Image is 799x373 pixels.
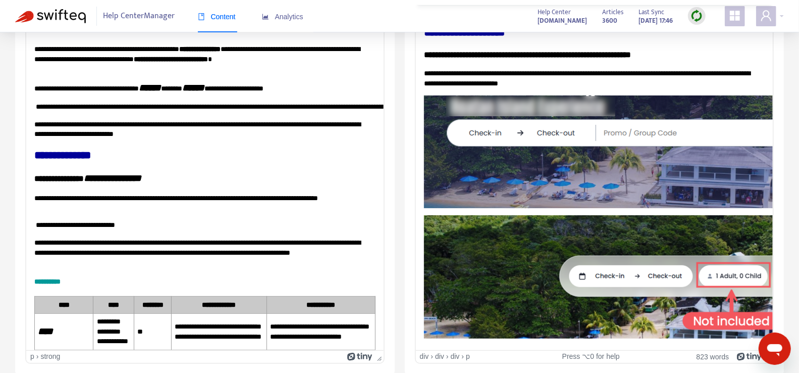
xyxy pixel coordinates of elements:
[638,15,673,26] strong: [DATE] 17:46
[760,10,772,22] span: user
[534,352,648,361] div: Press ⌥0 for help
[737,352,762,360] a: Powered by Tiny
[538,7,571,18] span: Help Center
[602,15,617,26] strong: 3600
[198,13,205,20] span: book
[420,352,429,361] div: div
[103,7,175,26] span: Help Center Manager
[451,352,460,361] div: div
[446,352,449,361] div: ›
[602,7,623,18] span: Articles
[697,352,729,361] button: 823 words
[638,7,664,18] span: Last Sync
[198,13,236,21] span: Content
[431,352,433,361] div: ›
[462,352,464,361] div: ›
[373,351,384,363] div: Press the Up and Down arrow keys to resize the editor.
[262,13,269,20] span: area-chart
[538,15,587,26] a: [DOMAIN_NAME]
[759,333,791,365] iframe: Button to launch messaging window
[347,352,372,360] a: Powered by Tiny
[8,90,625,334] img: 41739402011291
[729,10,741,22] span: appstore
[690,10,703,22] img: sync.dc5367851b00ba804db3.png
[435,352,444,361] div: div
[466,352,470,361] div: p
[15,9,86,23] img: Swifteq
[262,13,303,21] span: Analytics
[416,5,773,350] iframe: Rich Text Area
